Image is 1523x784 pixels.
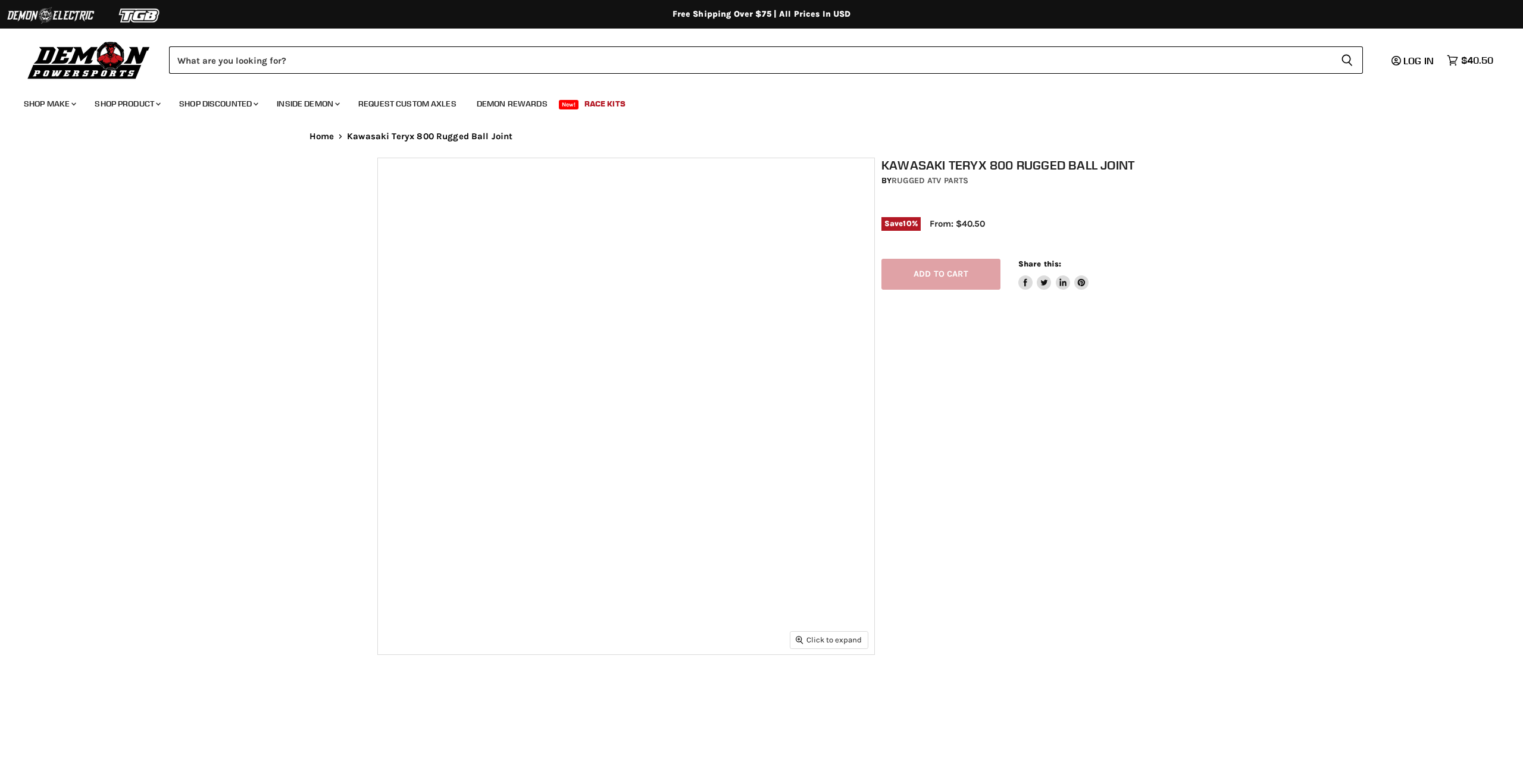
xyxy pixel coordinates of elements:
[892,175,968,186] a: Rugged ATV Parts
[881,158,1153,173] h1: Kawasaki Teryx 800 Rugged Ball Joint
[1018,259,1089,290] aside: Share this:
[286,9,1238,20] div: Free Shipping Over $75 | All Prices In USD
[24,39,154,81] img: Demon Powersports
[169,46,1331,74] input: Search
[95,4,184,27] img: TGB Logo 2
[15,87,1490,116] ul: Main menu
[790,632,868,648] button: Click to expand
[169,46,1363,74] form: Product
[881,217,921,230] span: Save %
[15,92,83,116] a: Shop Make
[559,100,579,109] span: New!
[86,92,168,116] a: Shop Product
[930,218,985,229] span: From: $40.50
[347,131,512,142] span: Kawasaki Teryx 800 Rugged Ball Joint
[268,92,347,116] a: Inside Demon
[286,131,1238,142] nav: Breadcrumbs
[576,92,634,116] a: Race Kits
[881,174,1153,187] div: by
[349,92,465,116] a: Request Custom Axles
[1461,55,1493,66] span: $40.50
[1403,55,1434,67] span: Log in
[170,92,265,116] a: Shop Discounted
[309,131,334,142] a: Home
[1441,52,1499,69] a: $40.50
[1331,46,1363,74] button: Search
[1018,259,1061,268] span: Share this:
[468,92,556,116] a: Demon Rewards
[903,219,911,228] span: 10
[1386,55,1441,66] a: Log in
[6,4,95,27] img: Demon Electric Logo 2
[796,635,862,644] span: Click to expand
